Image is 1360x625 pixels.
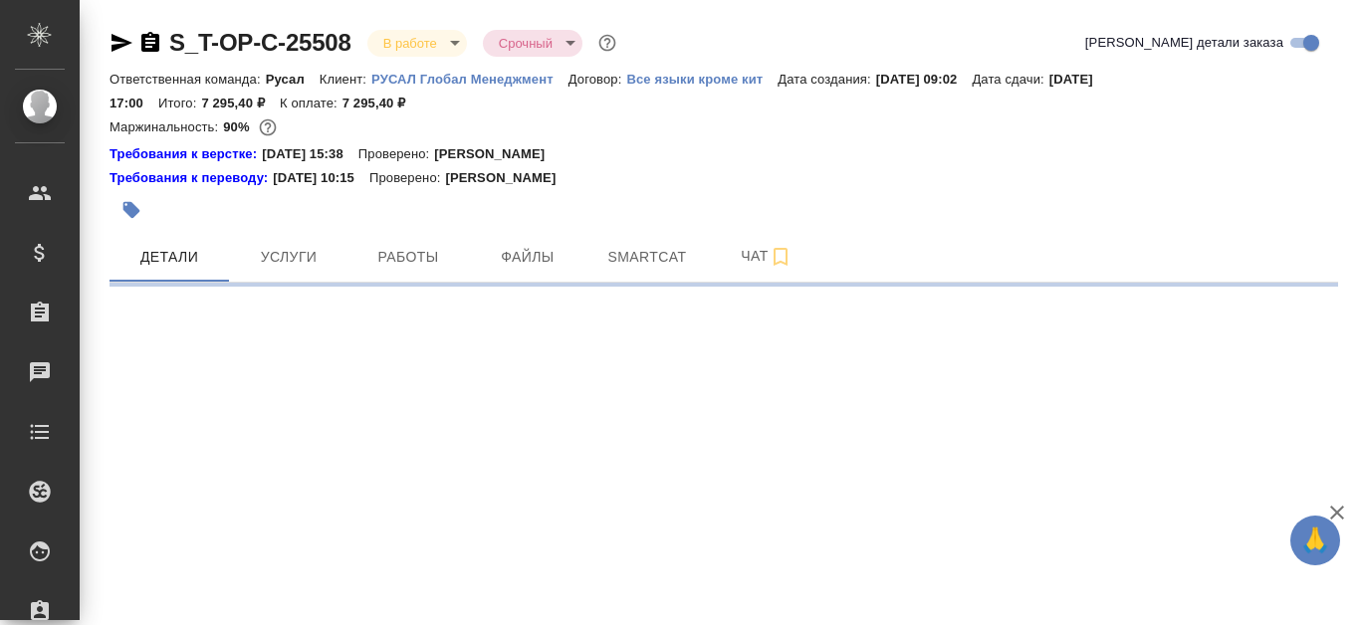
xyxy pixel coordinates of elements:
[158,96,201,110] p: Итого:
[371,70,568,87] a: РУСАЛ Глобал Менеджмент
[568,72,627,87] p: Договор:
[371,72,568,87] p: РУСАЛ Глобал Менеджмент
[483,30,582,57] div: В работе
[434,144,560,164] p: [PERSON_NAME]
[360,245,456,270] span: Работы
[110,144,262,164] div: Нажми, чтобы открыть папку с инструкцией
[241,245,337,270] span: Услуги
[110,168,273,188] div: Нажми, чтобы открыть папку с инструкцией
[972,72,1048,87] p: Дата сдачи:
[1085,33,1283,53] span: [PERSON_NAME] детали заказа
[626,72,778,87] p: Все языки кроме кит
[719,244,814,269] span: Чат
[445,168,570,188] p: [PERSON_NAME]
[358,144,435,164] p: Проверено:
[320,72,371,87] p: Клиент:
[169,29,351,56] a: S_T-OP-C-25508
[599,245,695,270] span: Smartcat
[594,30,620,56] button: Доп статусы указывают на важность/срочность заказа
[876,72,973,87] p: [DATE] 09:02
[493,35,559,52] button: Срочный
[1290,516,1340,565] button: 🙏
[110,168,273,188] a: Требования к переводу:
[262,144,358,164] p: [DATE] 15:38
[769,245,793,269] svg: Подписаться
[342,96,421,110] p: 7 295,40 ₽
[377,35,443,52] button: В работе
[110,31,133,55] button: Скопировать ссылку для ЯМессенджера
[1298,520,1332,561] span: 🙏
[367,30,467,57] div: В работе
[223,119,254,134] p: 90%
[626,70,778,87] a: Все языки кроме кит
[110,144,262,164] a: Требования к верстке:
[201,96,280,110] p: 7 295,40 ₽
[266,72,320,87] p: Русал
[778,72,875,87] p: Дата создания:
[273,168,369,188] p: [DATE] 10:15
[280,96,342,110] p: К оплате:
[121,245,217,270] span: Детали
[110,188,153,232] button: Добавить тэг
[138,31,162,55] button: Скопировать ссылку
[110,72,266,87] p: Ответственная команда:
[110,119,223,134] p: Маржинальность:
[369,168,446,188] p: Проверено:
[255,114,281,140] button: 616.00 RUB;
[480,245,575,270] span: Файлы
